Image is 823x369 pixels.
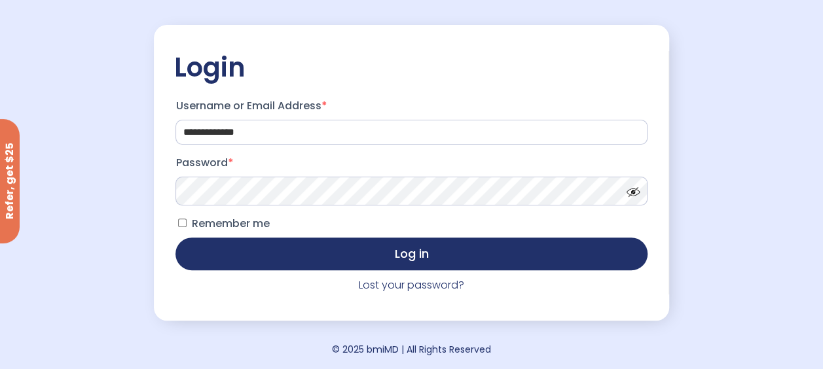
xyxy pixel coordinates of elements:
[174,51,649,84] h2: Login
[359,277,464,292] a: Lost your password?
[178,219,187,227] input: Remember me
[175,237,647,270] button: Log in
[175,152,647,173] label: Password
[332,340,491,359] div: © 2025 bmiMD | All Rights Reserved
[175,96,647,116] label: Username or Email Address
[191,216,269,231] span: Remember me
